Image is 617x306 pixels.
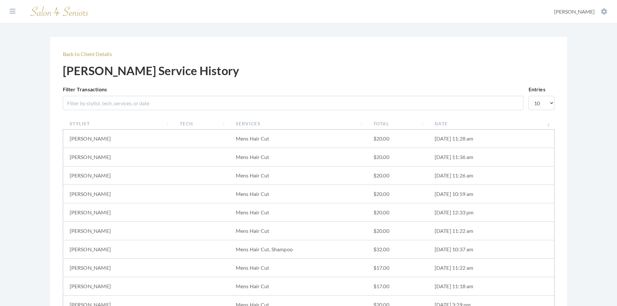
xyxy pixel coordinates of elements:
[63,277,173,296] td: [PERSON_NAME]
[554,8,595,15] span: [PERSON_NAME]
[63,185,173,203] td: [PERSON_NAME]
[367,148,428,166] td: $20.00
[367,185,428,203] td: $20.00
[428,277,554,296] td: [DATE] 11:18 am
[428,240,554,259] td: [DATE] 10:37 am
[367,259,428,277] td: $17.00
[63,203,173,222] td: [PERSON_NAME]
[367,277,428,296] td: $17.00
[63,240,173,259] td: [PERSON_NAME]
[229,240,367,259] td: Mens Hair Cut, Shampoo
[367,166,428,185] td: $20.00
[229,259,367,277] td: Mens Hair Cut
[63,222,173,240] td: [PERSON_NAME]
[229,203,367,222] td: Mens Hair Cut
[428,185,554,203] td: [DATE] 10:59 am
[552,8,609,15] button: [PERSON_NAME]
[367,203,428,222] td: $20.00
[229,277,367,296] td: Mens Hair Cut
[229,118,367,130] th: Services: activate to sort column ascending
[229,148,367,166] td: Mens Hair Cut
[63,85,107,93] label: Filter Transactions
[428,148,554,166] td: [DATE] 11:36 am
[367,130,428,148] td: $20.00
[428,222,554,240] td: [DATE] 11:22 am
[63,118,173,130] th: Stylist: activate to sort column ascending
[173,118,229,130] th: Tech: activate to sort column ascending
[229,185,367,203] td: Mens Hair Cut
[367,222,428,240] td: $20.00
[63,130,173,148] td: [PERSON_NAME]
[63,51,112,57] a: Back to Client Details
[229,166,367,185] td: Mens Hair Cut
[529,85,545,93] label: Entries
[63,148,173,166] td: [PERSON_NAME]
[367,240,428,259] td: $32.00
[63,64,239,78] h1: [PERSON_NAME] Service History
[27,4,92,19] img: Salon 4 Seniors
[428,259,554,277] td: [DATE] 11:22 am
[63,96,523,110] input: Filter by stylist, tech, services, or date
[63,259,173,277] td: [PERSON_NAME]
[367,118,428,130] th: Total: activate to sort column ascending
[63,166,173,185] td: [PERSON_NAME]
[428,203,554,222] td: [DATE] 12:33 pm
[229,222,367,240] td: Mens Hair Cut
[428,166,554,185] td: [DATE] 11:26 am
[229,130,367,148] td: Mens Hair Cut
[428,118,554,130] th: Date: activate to sort column ascending
[428,130,554,148] td: [DATE] 11:28 am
